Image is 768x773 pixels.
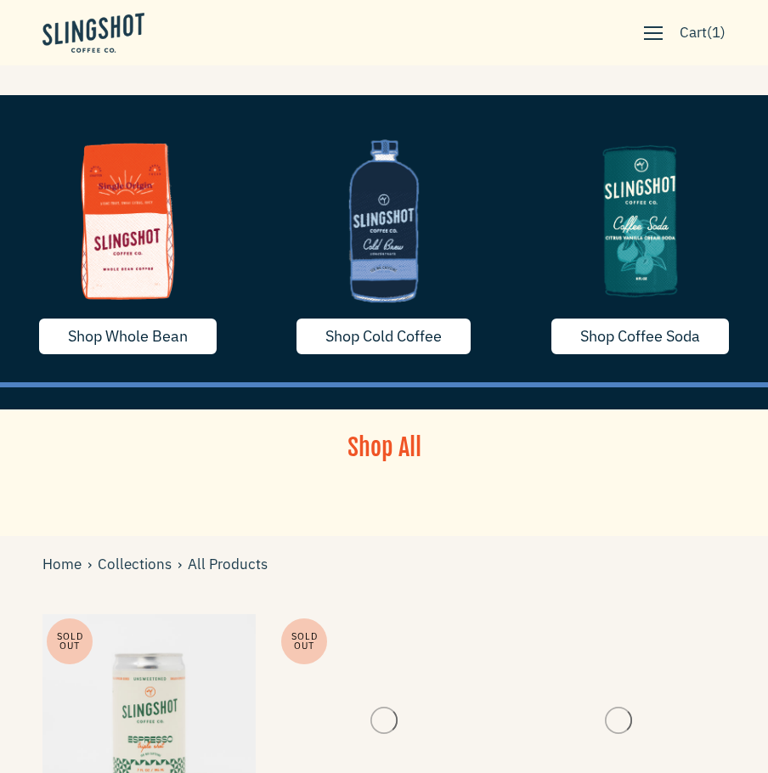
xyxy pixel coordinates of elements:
h1: Shop All [149,431,620,464]
span: 1 [712,23,720,42]
span: Shop Whole Bean [68,326,188,346]
span: Shop Cold Coffee [325,326,442,346]
a: Cart(1) [671,16,734,49]
a: Collections [98,553,178,576]
div: All Products [42,553,268,576]
span: › [178,553,188,576]
span: ( [707,21,712,44]
a: Home [42,553,88,576]
span: ) [720,21,726,44]
img: image-5-1635790255718_1200x.png [525,125,755,317]
span: › [88,553,98,576]
img: coldcoffee-1635629668715_1200x.png [268,125,499,317]
img: whole-bean-1635790255739_1200x.png [13,125,243,317]
span: Shop Coffee Soda [580,326,700,346]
